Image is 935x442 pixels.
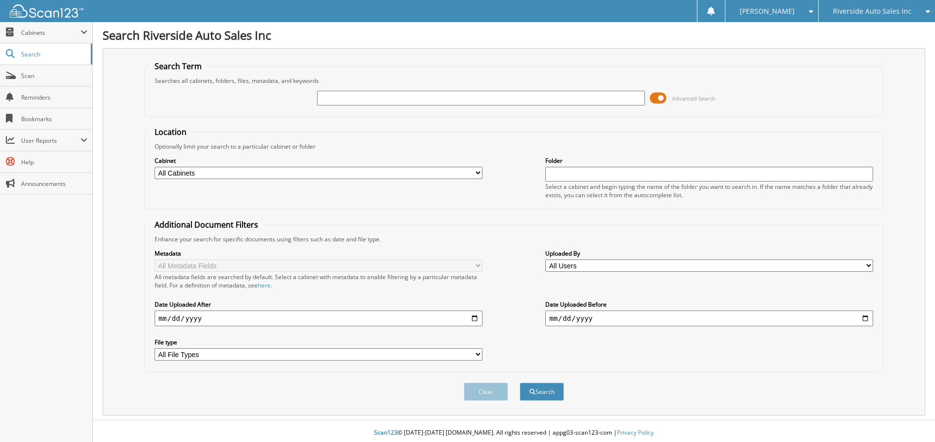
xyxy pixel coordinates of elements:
button: Search [520,383,564,401]
legend: Location [150,127,191,137]
div: Searches all cabinets, folders, files, metadata, and keywords [150,77,878,85]
input: end [545,311,873,326]
span: Riverside Auto Sales Inc [833,8,911,14]
label: Date Uploaded After [155,300,482,309]
a: Privacy Policy [617,428,654,437]
button: Clear [464,383,508,401]
span: Scan123 [374,428,398,437]
label: Metadata [155,249,482,258]
legend: Additional Document Filters [150,219,263,230]
span: Help [21,158,87,166]
span: Bookmarks [21,115,87,123]
a: here [258,281,270,289]
div: All metadata fields are searched by default. Select a cabinet with metadata to enable filtering b... [155,273,482,289]
span: Advanced Search [672,95,716,102]
img: scan123-logo-white.svg [10,4,83,18]
span: Cabinets [21,28,80,37]
label: Cabinet [155,156,482,165]
span: Scan [21,72,87,80]
legend: Search Term [150,61,207,72]
span: User Reports [21,136,80,145]
label: File type [155,338,482,346]
span: [PERSON_NAME] [740,8,795,14]
label: Folder [545,156,873,165]
span: Reminders [21,93,87,102]
input: start [155,311,482,326]
h1: Search Riverside Auto Sales Inc [103,27,925,43]
span: Announcements [21,180,87,188]
div: Select a cabinet and begin typing the name of the folder you want to search in. If the name match... [545,182,873,199]
label: Date Uploaded Before [545,300,873,309]
div: Optionally limit your search to a particular cabinet or folder [150,142,878,151]
span: Search [21,50,86,58]
div: Enhance your search for specific documents using filters such as date and file type. [150,235,878,243]
label: Uploaded By [545,249,873,258]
